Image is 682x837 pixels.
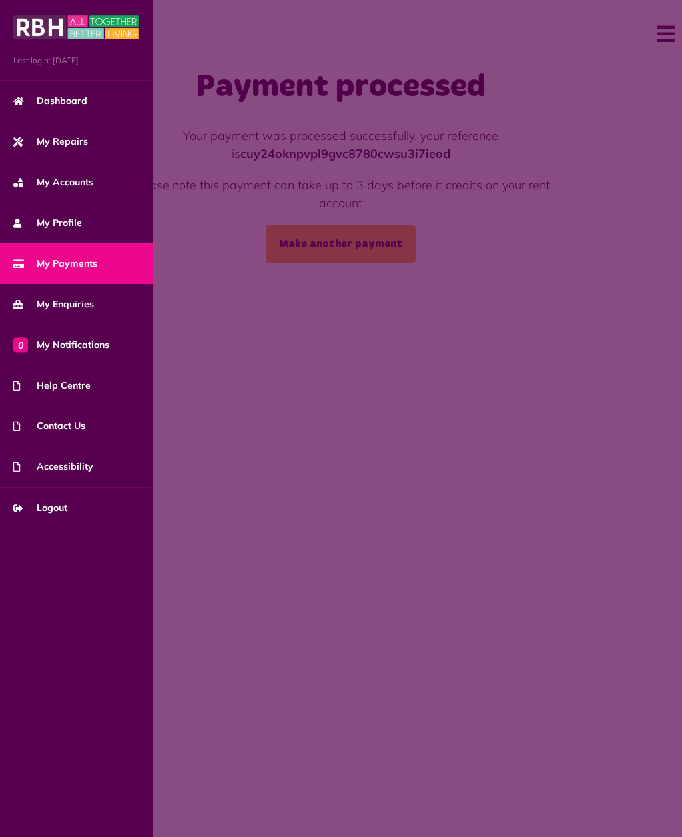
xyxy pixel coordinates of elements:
span: Last login: [DATE] [13,55,140,67]
span: Dashboard [13,94,87,108]
span: My Enquiries [13,297,94,311]
span: Help Centre [13,379,91,393]
span: Contact Us [13,419,85,433]
span: Accessibility [13,460,93,474]
span: My Notifications [13,338,109,352]
span: My Payments [13,257,97,271]
span: My Repairs [13,135,88,149]
span: My Profile [13,216,82,230]
span: 0 [13,337,28,352]
span: Logout [13,501,67,515]
img: MyRBH [13,13,139,41]
span: My Accounts [13,175,93,189]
